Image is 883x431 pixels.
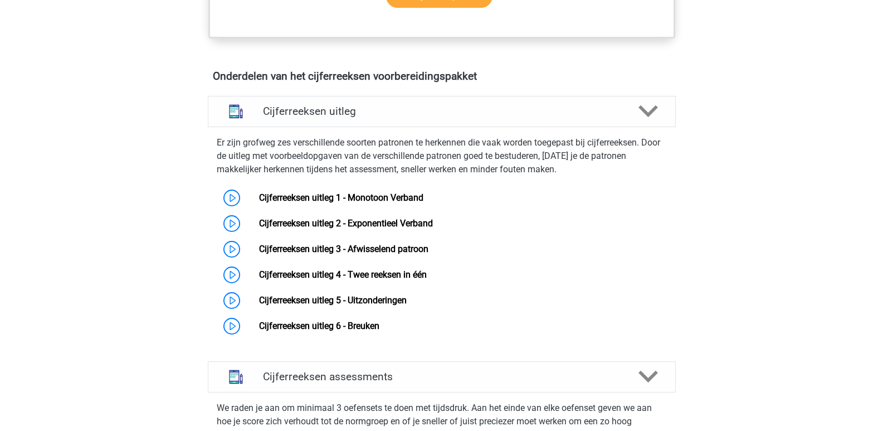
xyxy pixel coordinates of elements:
h4: Onderdelen van het cijferreeksen voorbereidingspakket [213,70,671,83]
h4: Cijferreeksen assessments [263,370,621,383]
a: Cijferreeksen uitleg 3 - Afwisselend patroon [259,244,428,254]
a: assessments Cijferreeksen assessments [203,361,680,393]
a: Cijferreeksen uitleg 2 - Exponentieel Verband [259,218,433,229]
a: uitleg Cijferreeksen uitleg [203,96,680,127]
a: Cijferreeksen uitleg 5 - Uitzonderingen [259,295,407,306]
a: Cijferreeksen uitleg 4 - Twee reeksen in één [259,269,427,280]
a: Cijferreeksen uitleg 1 - Monotoon Verband [259,192,423,203]
img: cijferreeksen uitleg [222,97,250,125]
a: Cijferreeksen uitleg 6 - Breuken [259,321,379,331]
h4: Cijferreeksen uitleg [263,105,621,118]
img: cijferreeksen assessments [222,362,250,391]
p: Er zijn grofweg zes verschillende soorten patronen te herkennen die vaak worden toegepast bij cij... [217,136,667,176]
